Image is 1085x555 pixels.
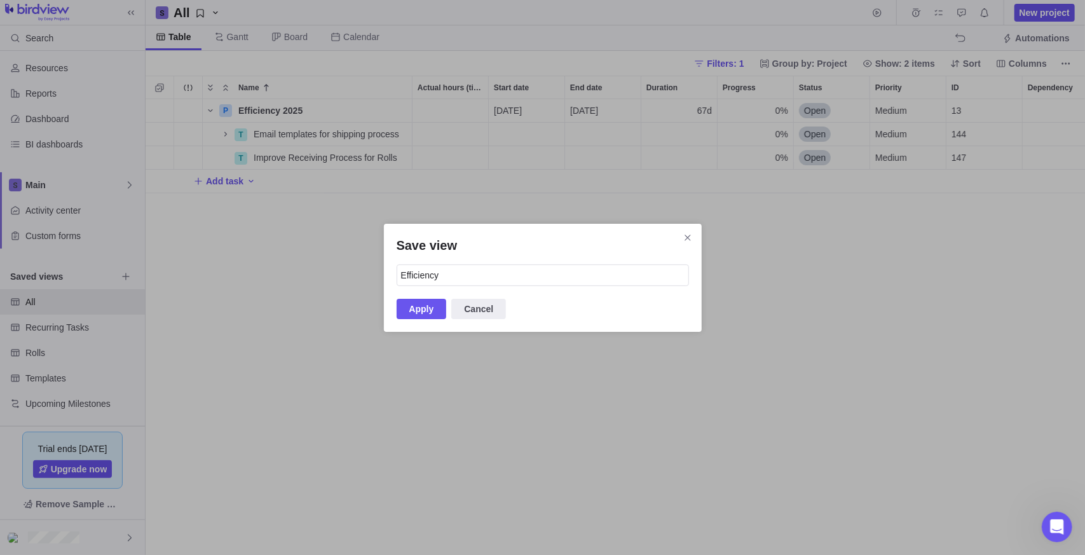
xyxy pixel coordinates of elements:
span: Close [679,229,697,247]
span: Apply [397,299,447,319]
div: Save view [384,224,702,332]
span: Apply [409,301,434,317]
span: Cancel [464,301,493,317]
iframe: Intercom live chat [1042,512,1072,542]
h2: Save view [397,236,689,254]
span: Cancel [451,299,506,319]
